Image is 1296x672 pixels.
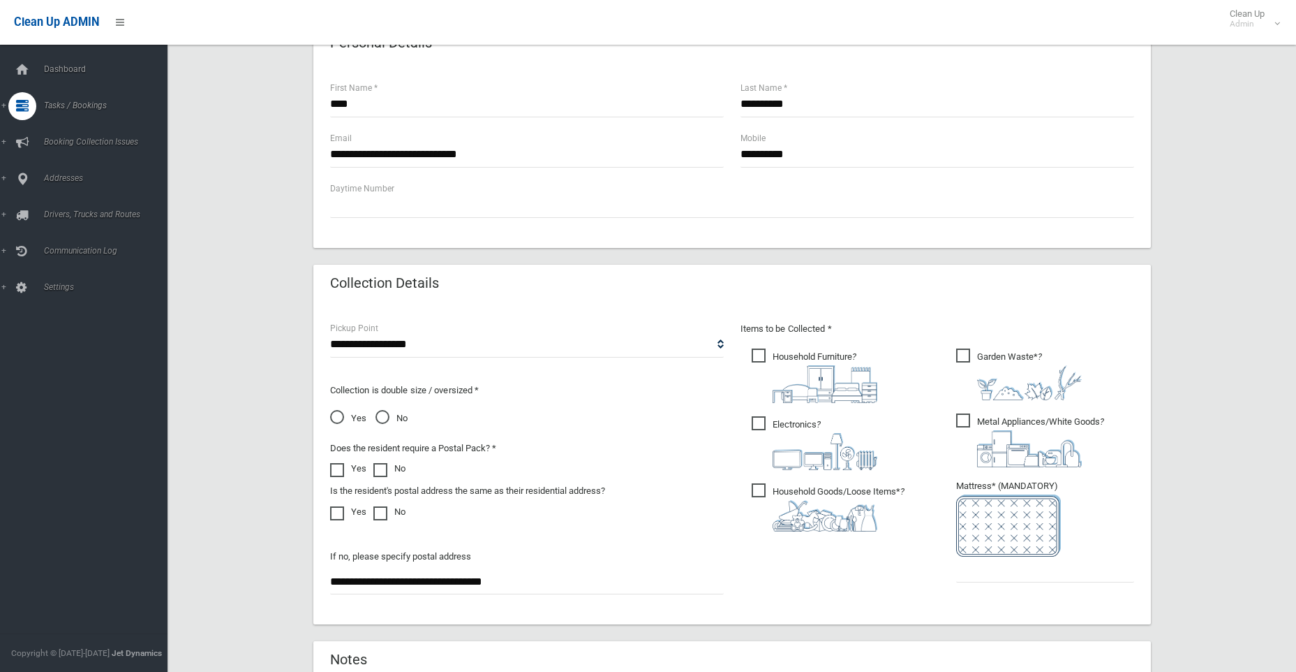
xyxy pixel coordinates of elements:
[330,440,496,457] label: Does the resident require a Postal Pack? *
[752,483,904,532] span: Household Goods/Loose Items*
[956,349,1082,400] span: Garden Waste*
[330,548,471,565] label: If no, please specify postal address
[40,173,178,183] span: Addresses
[773,433,877,470] img: 394712a680b73dbc3d2a6a3a7ffe5a07.png
[40,101,178,110] span: Tasks / Bookings
[773,365,877,403] img: aa9efdbe659d29b613fca23ba79d85cb.png
[773,486,904,532] i: ?
[1223,8,1279,29] span: Clean Up
[977,365,1082,400] img: 4fd8a5c772b2c999c83690221e5242e0.png
[40,64,178,74] span: Dashboard
[752,416,877,470] span: Electronics
[112,648,162,658] strong: Jet Dynamics
[977,416,1104,467] i: ?
[956,495,1061,557] img: e7408bece873d2c1783593a074e5cb2f.png
[40,137,178,147] span: Booking Collection Issues
[330,460,366,477] label: Yes
[375,410,408,427] span: No
[773,500,877,532] img: b13cc3517677393f34c0a387616ef184.png
[956,481,1134,557] span: Mattress* (MANDATORY)
[373,504,405,520] label: No
[330,382,724,399] p: Collection is double size / oversized *
[40,282,178,292] span: Settings
[330,483,605,499] label: Is the resident's postal address the same as their residential address?
[14,15,99,29] span: Clean Up ADMIN
[740,321,1134,337] p: Items to be Collected *
[977,430,1082,467] img: 36c1b0289cb1767239cdd3de9e694f19.png
[40,246,178,256] span: Communication Log
[773,351,877,403] i: ?
[40,210,178,219] span: Drivers, Trucks and Routes
[752,349,877,403] span: Household Furniture
[330,504,366,520] label: Yes
[773,419,877,470] i: ?
[11,648,110,658] span: Copyright © [DATE]-[DATE]
[373,460,405,477] label: No
[330,410,366,427] span: Yes
[977,351,1082,400] i: ?
[313,270,456,297] header: Collection Details
[1230,19,1265,29] small: Admin
[956,414,1104,467] span: Metal Appliances/White Goods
